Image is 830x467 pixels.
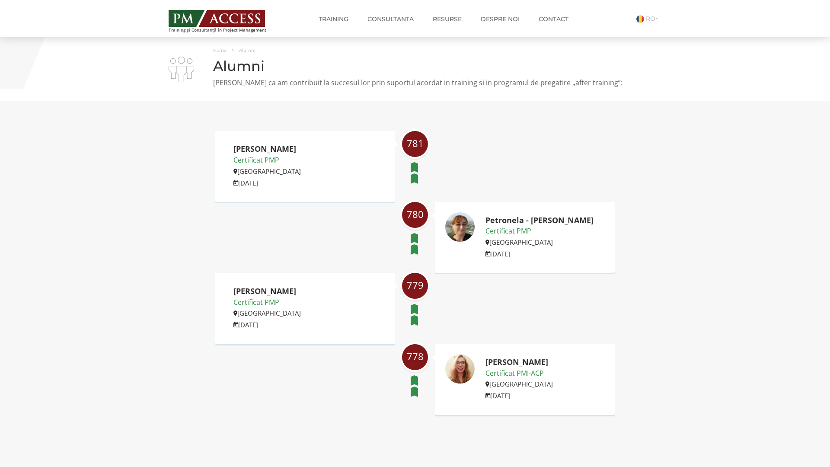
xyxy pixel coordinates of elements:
h2: [PERSON_NAME] [233,287,301,296]
a: Training [312,10,355,28]
img: Adelina Iordanescu [445,354,475,384]
p: [GEOGRAPHIC_DATA] [233,166,301,176]
span: Alumni [239,48,255,53]
span: 778 [402,351,428,362]
h2: Petronela - [PERSON_NAME] [485,216,594,225]
a: Despre noi [474,10,526,28]
p: [DATE] [233,178,301,188]
img: Romana [636,15,644,23]
h2: [PERSON_NAME] [233,145,301,154]
img: i-02.png [169,57,194,82]
a: Contact [532,10,575,28]
p: Certificat PMP [485,226,594,237]
a: Training și Consultanță în Project Management [169,7,282,32]
a: Resurse [426,10,468,28]
p: Certificat PMP [233,155,301,166]
p: [GEOGRAPHIC_DATA] [485,237,594,247]
p: [GEOGRAPHIC_DATA] [233,308,301,318]
a: Consultanta [361,10,420,28]
a: RO [636,15,661,22]
h2: [PERSON_NAME] [485,358,553,367]
img: Petronela - Roxana Benea [445,212,475,242]
h1: Alumni [169,58,661,74]
p: [PERSON_NAME] ca am contribuit la succesul lor prin suportul acordat in training si in programul ... [169,78,661,88]
img: PM ACCESS - Echipa traineri si consultanti certificati PMP: Narciss Popescu, Mihai Olaru, Monica ... [169,10,265,27]
a: Home [213,48,227,53]
p: Certificat PMI-ACP [485,368,553,379]
span: 780 [402,209,428,220]
p: [DATE] [485,390,553,401]
p: [DATE] [233,320,301,330]
span: 779 [402,280,428,291]
p: Certificat PMP [233,297,301,308]
p: [GEOGRAPHIC_DATA] [485,379,553,389]
span: 781 [402,138,428,149]
p: [DATE] [485,249,594,259]
span: Training și Consultanță în Project Management [169,28,282,32]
